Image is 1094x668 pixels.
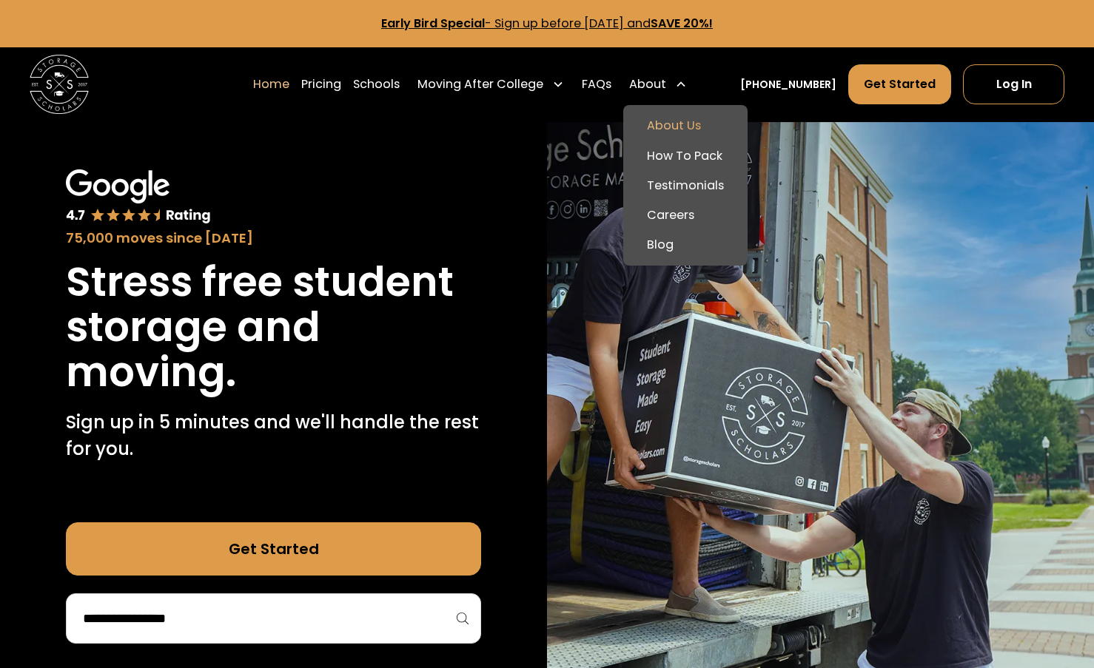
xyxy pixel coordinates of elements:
[629,171,742,200] a: Testimonials
[623,105,748,266] nav: About
[381,15,485,32] strong: Early Bird Special
[66,522,482,576] a: Get Started
[301,64,341,105] a: Pricing
[629,111,742,141] a: About Us
[623,64,693,105] div: About
[412,64,570,105] div: Moving After College
[582,64,611,105] a: FAQs
[629,75,666,93] div: About
[66,169,212,225] img: Google 4.7 star rating
[651,15,713,32] strong: SAVE 20%!
[629,141,742,171] a: How To Pack
[848,64,951,104] a: Get Started
[381,15,713,32] a: Early Bird Special- Sign up before [DATE] andSAVE 20%!
[629,230,742,260] a: Blog
[963,64,1064,104] a: Log In
[417,75,543,93] div: Moving After College
[629,200,742,230] a: Careers
[66,228,482,248] div: 75,000 moves since [DATE]
[30,55,89,114] a: home
[253,64,289,105] a: Home
[30,55,89,114] img: Storage Scholars main logo
[353,64,400,105] a: Schools
[66,260,482,394] h1: Stress free student storage and moving.
[66,409,482,462] p: Sign up in 5 minutes and we'll handle the rest for you.
[740,77,836,92] a: [PHONE_NUMBER]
